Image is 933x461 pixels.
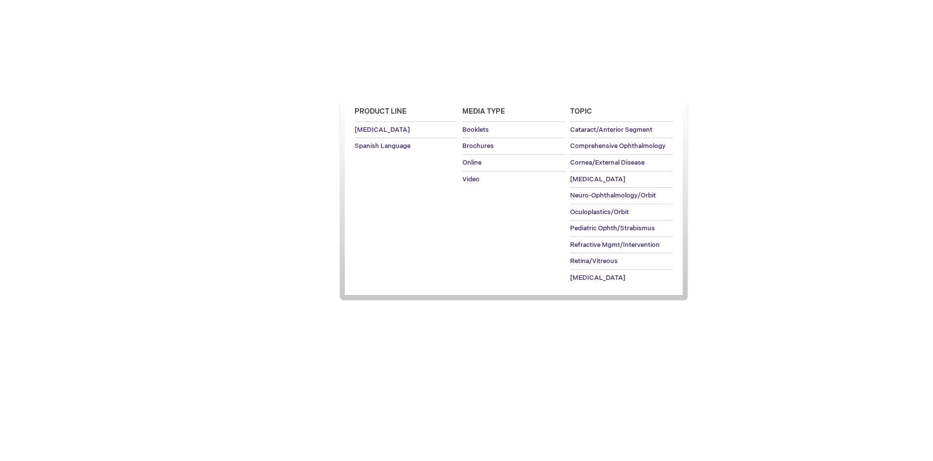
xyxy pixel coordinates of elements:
span: Oculoplastics/Orbit [570,208,629,216]
span: [MEDICAL_DATA] [355,126,410,134]
span: Cornea/External Disease [570,159,645,167]
span: Media Type [462,107,505,116]
span: Booklets [462,126,489,134]
span: Video [462,175,479,183]
span: Pediatric Ophth/Strabismus [570,224,655,232]
span: Retina/Vitreous [570,257,618,265]
span: Product Line [355,107,407,116]
span: Brochures [462,142,494,150]
span: Cataract/Anterior Segment [570,126,652,134]
span: Refractive Mgmt/Intervention [570,241,660,249]
span: Comprehensive Ophthalmology [570,142,666,150]
span: Online [462,159,481,167]
span: Spanish Language [355,142,410,150]
span: Topic [570,107,592,116]
span: [MEDICAL_DATA] [570,175,625,183]
span: Neuro-Ophthalmology/Orbit [570,192,656,199]
span: [MEDICAL_DATA] [570,274,625,282]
